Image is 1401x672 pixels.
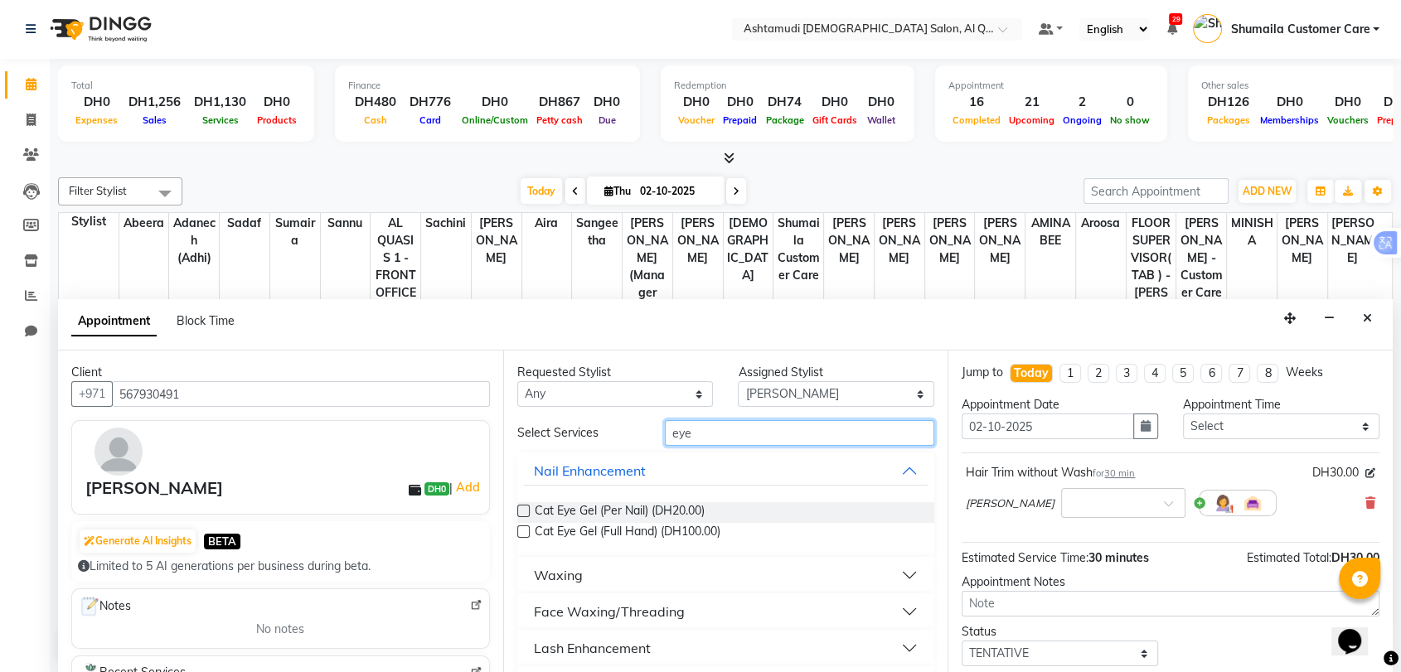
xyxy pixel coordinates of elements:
span: Vouchers [1323,114,1373,126]
button: Nail Enhancement [524,456,928,486]
img: avatar [95,428,143,476]
span: Package [762,114,808,126]
span: AL QUASIS 1 - FRONT OFFICE [371,213,420,303]
button: Close [1355,306,1379,331]
span: [PERSON_NAME] [1277,213,1327,268]
li: 6 [1200,364,1222,383]
input: Search by service name [665,420,935,446]
span: [PERSON_NAME] [673,213,723,268]
span: Memberships [1256,114,1323,126]
span: [DEMOGRAPHIC_DATA] [724,213,773,286]
span: Cash [360,114,391,126]
input: Search by Name/Mobile/Email/Code [112,381,490,407]
button: Generate AI Insights [80,529,196,553]
button: Waxing [524,560,928,590]
button: Lash Enhancement [524,633,928,663]
div: 0 [1106,93,1154,112]
span: Appointment [71,307,157,336]
span: [PERSON_NAME] (Manager Accounts) [623,213,672,338]
span: Thu [600,185,635,197]
i: Edit price [1365,468,1375,478]
li: 5 [1172,364,1194,383]
span: [PERSON_NAME] [966,496,1054,512]
div: Jump to [962,364,1003,381]
span: Services [198,114,243,126]
span: [PERSON_NAME] [875,213,924,268]
span: Aroosa [1076,213,1126,234]
span: Shumaila Customer Care [773,213,823,286]
div: Redemption [674,79,901,93]
div: DH74 [761,93,808,112]
div: DH776 [403,93,458,112]
div: Appointment Time [1183,396,1379,413]
div: Hair Trim without Wash [966,464,1135,481]
span: Estimated Service Time: [962,550,1088,565]
span: Cat Eye Gel (Full Hand) (DH100.00) [535,523,720,544]
span: No show [1106,114,1154,126]
span: 30 minutes [1088,550,1149,565]
div: Lash Enhancement [534,638,651,658]
span: Shumaila Customer Care [1230,21,1369,38]
span: ADD NEW [1243,185,1292,197]
span: DH0 [424,482,449,496]
span: Abeera [119,213,169,234]
span: Petty cash [532,114,587,126]
div: [PERSON_NAME] [85,476,223,500]
li: 8 [1257,364,1278,383]
span: Cat Eye Gel (Per Nail) (DH20.00) [535,502,705,523]
div: Nail Enhancement [534,461,646,481]
span: [PERSON_NAME] - Customer care [1176,213,1226,303]
span: Sangeetha [572,213,622,251]
span: AMINA BEE [1025,213,1075,251]
span: Aira [522,213,572,234]
span: 30 min [1104,467,1135,479]
span: Due [594,114,620,126]
span: Estimated Total: [1247,550,1331,565]
div: Assigned Stylist [738,364,934,381]
img: Interior.png [1243,493,1263,513]
div: DH1,256 [122,93,187,112]
span: No notes [256,621,304,638]
span: Sumaira [270,213,320,251]
input: yyyy-mm-dd [962,413,1134,439]
img: Shumaila Customer Care [1193,14,1222,43]
span: DH30.00 [1312,464,1359,481]
span: Online/Custom [458,114,532,126]
div: Client [71,364,490,381]
div: DH480 [348,93,403,112]
div: DH0 [719,93,761,112]
div: DH0 [71,93,122,112]
span: Prepaid [719,114,761,126]
div: DH0 [808,93,861,112]
span: Voucher [674,114,719,126]
div: Today [1014,365,1049,382]
span: Products [253,114,301,126]
span: Today [521,178,562,204]
span: MINISHA [1227,213,1277,251]
span: Completed [948,114,1005,126]
span: Expenses [71,114,122,126]
div: 16 [948,93,1005,112]
iframe: chat widget [1331,606,1384,655]
div: DH0 [861,93,901,112]
button: +971 [71,381,113,407]
span: BETA [204,534,240,549]
span: Packages [1203,114,1254,126]
span: DH30.00 [1331,550,1379,565]
div: Stylist [59,213,119,230]
span: Adanech (Adhi) [169,213,219,268]
span: Sannu [321,213,371,234]
div: DH0 [674,93,719,112]
span: Upcoming [1005,114,1059,126]
div: Appointment [948,79,1154,93]
li: 7 [1229,364,1250,383]
span: [PERSON_NAME] [975,213,1025,268]
span: Sadaf [220,213,269,234]
span: [PERSON_NAME] [925,213,975,268]
span: Gift Cards [808,114,861,126]
input: Search Appointment [1083,178,1229,204]
li: 3 [1116,364,1137,383]
div: Face Waxing/Threading [534,602,685,621]
span: Wallet [863,114,899,126]
div: DH126 [1201,93,1256,112]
